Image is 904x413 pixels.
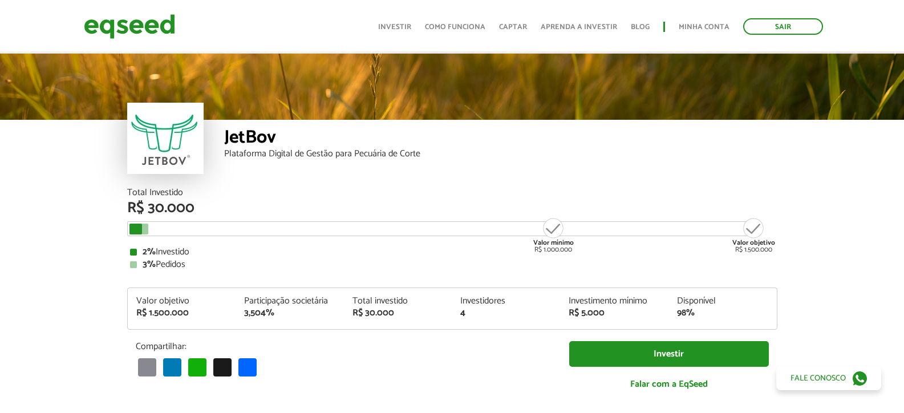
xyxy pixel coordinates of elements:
[130,248,775,257] div: Investido
[224,128,777,149] div: JetBov
[136,297,228,306] div: Valor objetivo
[136,341,552,352] p: Compartilhar:
[532,217,575,253] div: R$ 1.000.000
[244,309,335,318] div: 3,504%
[143,257,156,272] strong: 3%
[460,309,552,318] div: 4
[161,358,184,376] a: LinkedIn
[743,18,823,35] a: Sair
[224,149,777,159] div: Plataforma Digital de Gestão para Pecuária de Corte
[130,260,775,269] div: Pedidos
[569,297,660,306] div: Investimento mínimo
[84,11,175,42] img: EqSeed
[679,23,729,31] a: Minha conta
[499,23,527,31] a: Captar
[127,201,777,216] div: R$ 30.000
[776,366,881,390] a: Fale conosco
[127,188,777,197] div: Total Investido
[211,358,234,376] a: X
[677,297,768,306] div: Disponível
[541,23,617,31] a: Aprenda a investir
[352,309,444,318] div: R$ 30.000
[569,372,769,396] a: Falar com a EqSeed
[425,23,485,31] a: Como funciona
[732,217,775,253] div: R$ 1.500.000
[136,358,159,376] a: Email
[352,297,444,306] div: Total investido
[677,309,768,318] div: 98%
[136,309,228,318] div: R$ 1.500.000
[569,309,660,318] div: R$ 5.000
[533,237,574,248] strong: Valor mínimo
[244,297,335,306] div: Participação societária
[186,358,209,376] a: WhatsApp
[236,358,259,376] a: Share
[631,23,650,31] a: Blog
[378,23,411,31] a: Investir
[732,237,775,248] strong: Valor objetivo
[569,341,769,367] a: Investir
[460,297,552,306] div: Investidores
[143,244,156,260] strong: 2%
